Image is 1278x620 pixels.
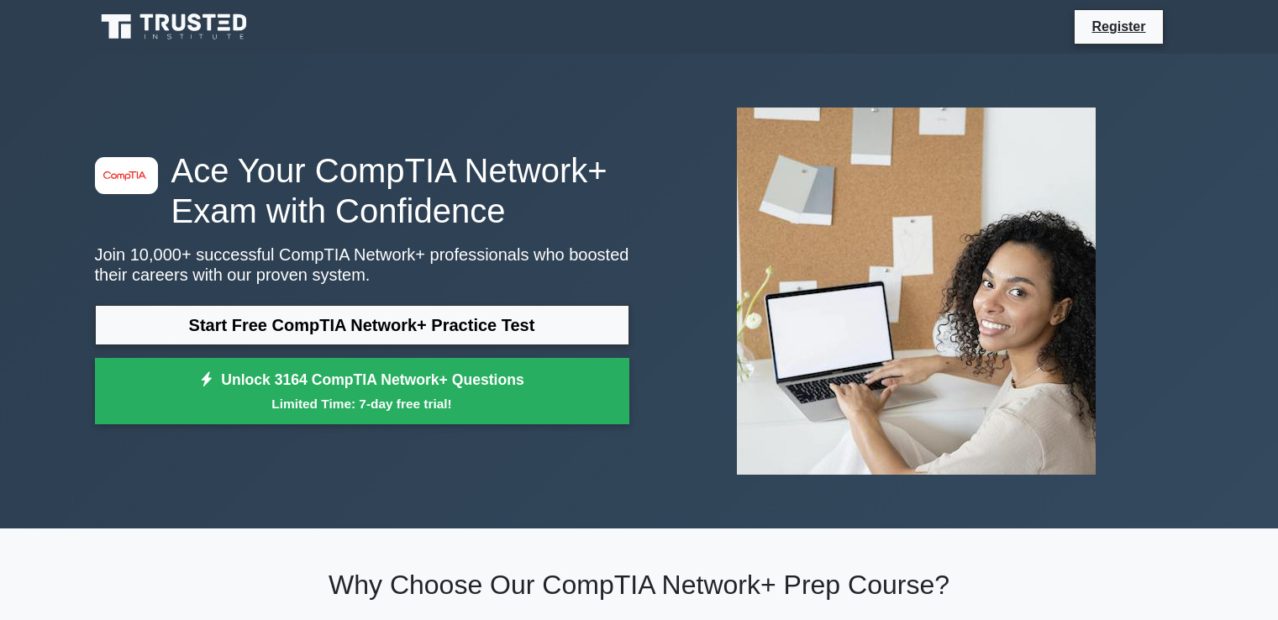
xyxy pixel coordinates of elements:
a: Unlock 3164 CompTIA Network+ QuestionsLimited Time: 7-day free trial! [95,358,629,425]
a: Register [1081,16,1155,37]
h1: Ace Your CompTIA Network+ Exam with Confidence [95,150,629,231]
a: Start Free CompTIA Network+ Practice Test [95,305,629,345]
p: Join 10,000+ successful CompTIA Network+ professionals who boosted their careers with our proven ... [95,244,629,285]
h2: Why Choose Our CompTIA Network+ Prep Course? [95,569,1184,601]
small: Limited Time: 7-day free trial! [116,394,608,413]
